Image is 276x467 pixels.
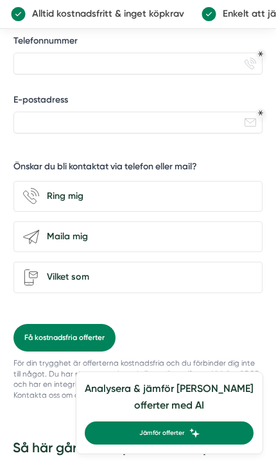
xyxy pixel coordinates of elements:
button: Få kostnadsfria offerter [13,324,116,352]
label: E-postadress [13,94,263,110]
div: Obligatoriskt [258,110,263,115]
h4: Analysera & jämför [PERSON_NAME] offerter med AI [85,380,254,421]
div: Obligatoriskt [258,51,263,56]
h5: Önskar du bli kontaktat via telefon eller mail? [13,160,197,176]
label: Telefonnummer [13,35,263,51]
a: Jämför offerter [85,421,254,445]
p: För din trygghet är offerterna kostnadsfria och du förbinder dig inte till något. Du har rätt att... [13,358,263,401]
span: Jämför offerter [139,428,184,438]
h2: Så här går det till på Fönsterexperter [13,438,263,464]
p: Alltid kostnadsfritt & inget köpkrav [26,6,184,21]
